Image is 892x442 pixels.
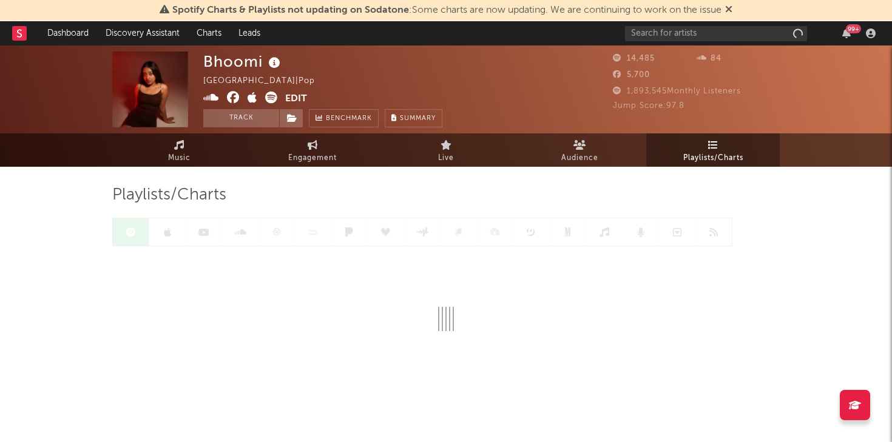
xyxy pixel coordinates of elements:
[438,151,454,166] span: Live
[613,71,650,79] span: 5,700
[379,133,513,167] a: Live
[625,26,807,41] input: Search for artists
[97,21,188,45] a: Discovery Assistant
[203,109,279,127] button: Track
[309,109,379,127] a: Benchmark
[697,55,721,62] span: 84
[400,115,436,122] span: Summary
[646,133,780,167] a: Playlists/Charts
[513,133,646,167] a: Audience
[288,151,337,166] span: Engagement
[188,21,230,45] a: Charts
[172,5,409,15] span: Spotify Charts & Playlists not updating on Sodatone
[246,133,379,167] a: Engagement
[112,188,226,203] span: Playlists/Charts
[725,5,732,15] span: Dismiss
[561,151,598,166] span: Audience
[203,74,329,89] div: [GEOGRAPHIC_DATA] | Pop
[112,133,246,167] a: Music
[613,102,684,110] span: Jump Score: 97.8
[285,92,307,107] button: Edit
[385,109,442,127] button: Summary
[230,21,269,45] a: Leads
[613,87,741,95] span: 1,893,545 Monthly Listeners
[203,52,283,72] div: Bhoomi
[842,28,851,38] button: 99+
[613,55,655,62] span: 14,485
[39,21,97,45] a: Dashboard
[846,24,861,33] div: 99 +
[683,151,743,166] span: Playlists/Charts
[168,151,191,166] span: Music
[172,5,721,15] span: : Some charts are now updating. We are continuing to work on the issue
[326,112,372,126] span: Benchmark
